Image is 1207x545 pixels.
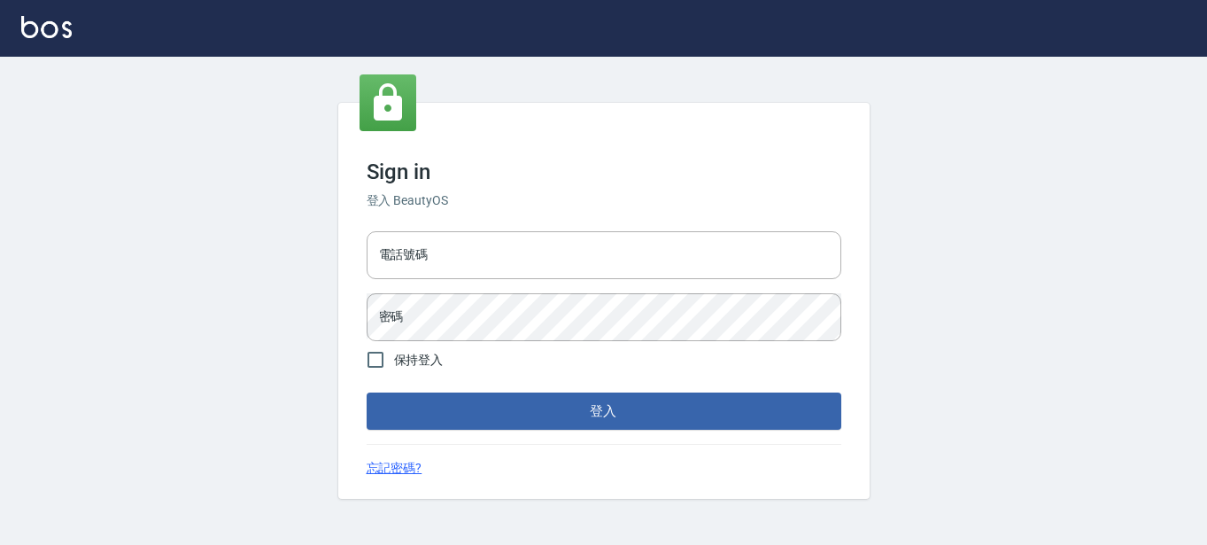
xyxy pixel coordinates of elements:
[367,160,841,184] h3: Sign in
[21,16,72,38] img: Logo
[367,459,422,478] a: 忘記密碼?
[367,191,841,210] h6: 登入 BeautyOS
[394,351,444,370] span: 保持登入
[367,393,841,430] button: 登入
